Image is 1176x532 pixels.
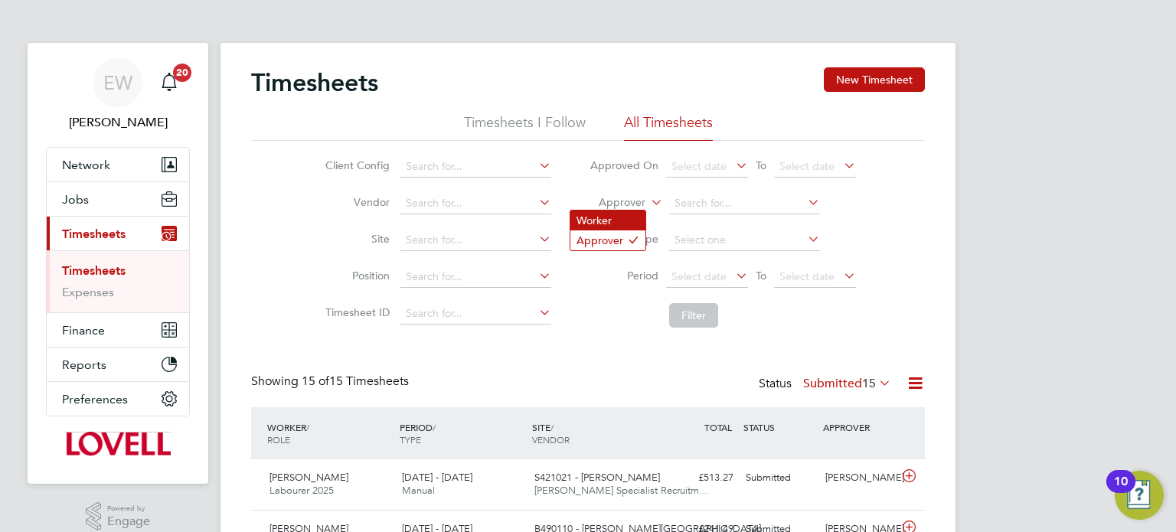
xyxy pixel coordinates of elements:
[400,156,551,178] input: Search for...
[46,113,190,132] span: Emma Wells
[740,465,819,491] div: Submitted
[46,58,190,132] a: EW[PERSON_NAME]
[534,484,709,497] span: [PERSON_NAME] Specialist Recruitm…
[62,392,128,406] span: Preferences
[402,471,472,484] span: [DATE] - [DATE]
[570,230,645,250] li: Approver
[28,43,208,484] nav: Main navigation
[321,232,390,246] label: Site
[65,432,170,456] img: lovell-logo-retina.png
[154,58,185,107] a: 20
[779,159,835,173] span: Select date
[624,113,713,141] li: All Timesheets
[751,266,771,286] span: To
[751,155,771,175] span: To
[62,263,126,278] a: Timesheets
[400,303,551,325] input: Search for...
[269,471,348,484] span: [PERSON_NAME]
[107,502,150,515] span: Powered by
[740,413,819,441] div: STATUS
[1115,471,1164,520] button: Open Resource Center, 10 new notifications
[47,382,189,416] button: Preferences
[819,465,899,491] div: [PERSON_NAME]
[704,421,732,433] span: TOTAL
[590,269,658,282] label: Period
[62,192,89,207] span: Jobs
[803,376,891,391] label: Submitted
[534,471,660,484] span: S421021 - [PERSON_NAME]
[759,374,894,395] div: Status
[590,158,658,172] label: Approved On
[47,148,189,181] button: Network
[321,305,390,319] label: Timesheet ID
[671,159,727,173] span: Select date
[577,195,645,211] label: Approver
[400,266,551,288] input: Search for...
[570,211,645,230] li: Worker
[269,484,334,497] span: Labourer 2025
[321,158,390,172] label: Client Config
[267,433,290,446] span: ROLE
[62,158,110,172] span: Network
[464,113,586,141] li: Timesheets I Follow
[263,413,396,453] div: WORKER
[62,227,126,241] span: Timesheets
[400,230,551,251] input: Search for...
[402,484,435,497] span: Manual
[86,502,151,531] a: Powered byEngage
[47,313,189,347] button: Finance
[532,433,570,446] span: VENDOR
[107,515,150,528] span: Engage
[62,285,114,299] a: Expenses
[47,182,189,216] button: Jobs
[302,374,409,389] span: 15 Timesheets
[669,230,820,251] input: Select one
[669,193,820,214] input: Search for...
[824,67,925,92] button: New Timesheet
[47,217,189,250] button: Timesheets
[302,374,329,389] span: 15 of
[62,357,106,372] span: Reports
[306,421,309,433] span: /
[321,195,390,209] label: Vendor
[400,193,551,214] input: Search for...
[173,64,191,82] span: 20
[671,269,727,283] span: Select date
[396,413,528,453] div: PERIOD
[669,303,718,328] button: Filter
[251,67,378,98] h2: Timesheets
[321,269,390,282] label: Position
[528,413,661,453] div: SITE
[779,269,835,283] span: Select date
[251,374,412,390] div: Showing
[47,250,189,312] div: Timesheets
[550,421,554,433] span: /
[46,432,190,456] a: Go to home page
[103,73,132,93] span: EW
[862,376,876,391] span: 15
[433,421,436,433] span: /
[47,348,189,381] button: Reports
[660,465,740,491] div: £513.27
[1114,481,1128,501] div: 10
[400,433,421,446] span: TYPE
[62,323,105,338] span: Finance
[819,413,899,441] div: APPROVER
